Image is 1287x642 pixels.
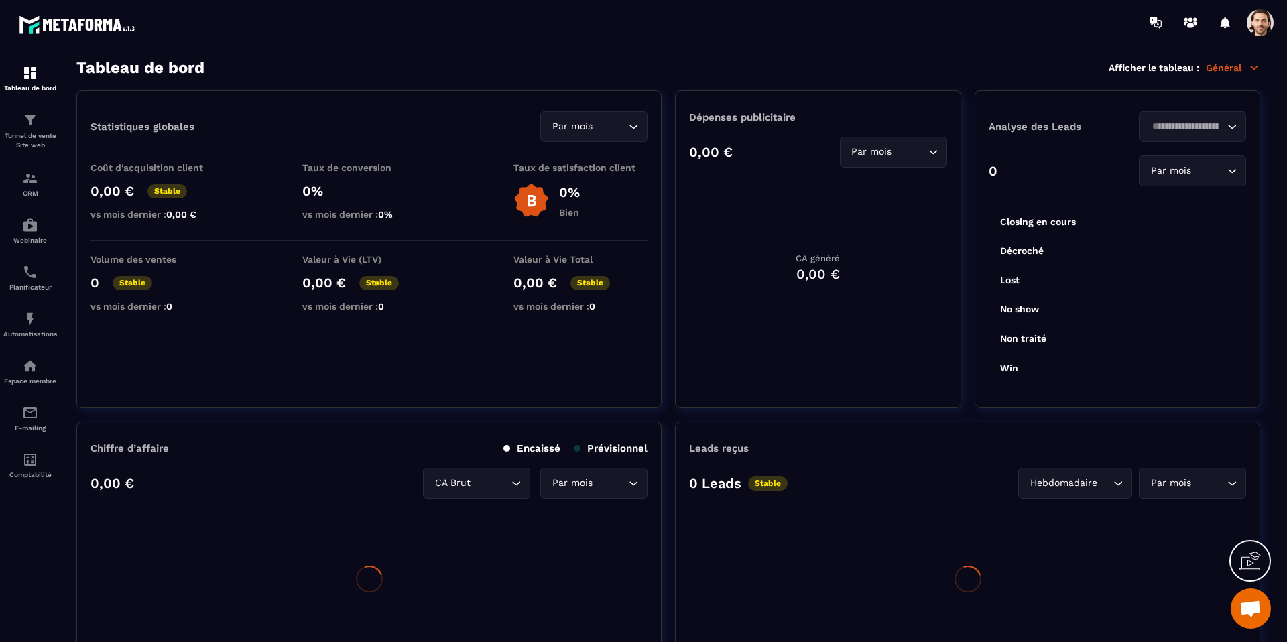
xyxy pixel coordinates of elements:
[1027,476,1100,491] span: Hebdomadaire
[3,84,57,92] p: Tableau de bord
[1139,111,1246,142] div: Search for option
[689,111,946,123] p: Dépenses publicitaire
[3,330,57,338] p: Automatisations
[90,442,169,454] p: Chiffre d’affaire
[559,184,580,200] p: 0%
[3,131,57,150] p: Tunnel de vente Site web
[574,442,648,454] p: Prévisionnel
[302,301,436,312] p: vs mois dernier :
[595,476,625,491] input: Search for option
[3,395,57,442] a: emailemailE-mailing
[3,471,57,478] p: Comptabilité
[1148,164,1194,178] span: Par mois
[90,183,134,199] p: 0,00 €
[90,475,134,491] p: 0,00 €
[359,276,399,290] p: Stable
[147,184,187,198] p: Stable
[90,209,225,220] p: vs mois dernier :
[90,254,225,265] p: Volume des ventes
[999,216,1075,228] tspan: Closing en cours
[302,162,436,173] p: Taux de conversion
[1139,468,1246,499] div: Search for option
[19,12,139,37] img: logo
[3,102,57,160] a: formationformationTunnel de vente Site web
[3,283,57,291] p: Planificateur
[549,119,595,134] span: Par mois
[589,301,595,312] span: 0
[302,275,346,291] p: 0,00 €
[849,145,895,159] span: Par mois
[90,121,194,133] p: Statistiques globales
[989,121,1117,133] p: Analyse des Leads
[3,207,57,254] a: automationsautomationsWebinaire
[378,209,393,220] span: 0%
[999,275,1019,285] tspan: Lost
[513,301,648,312] p: vs mois dernier :
[748,476,788,491] p: Stable
[3,424,57,432] p: E-mailing
[302,254,436,265] p: Valeur à Vie (LTV)
[22,170,38,186] img: formation
[895,145,925,159] input: Search for option
[22,264,38,280] img: scheduler
[90,162,225,173] p: Coût d'acquisition client
[540,111,648,142] div: Search for option
[595,119,625,134] input: Search for option
[999,304,1039,314] tspan: No show
[549,476,595,491] span: Par mois
[423,468,530,499] div: Search for option
[1148,119,1224,134] input: Search for option
[432,476,473,491] span: CA Brut
[113,276,152,290] p: Stable
[22,217,38,233] img: automations
[302,209,436,220] p: vs mois dernier :
[3,348,57,395] a: automationsautomationsEspace membre
[689,475,741,491] p: 0 Leads
[1231,588,1271,629] div: Ouvrir le chat
[999,333,1046,344] tspan: Non traité
[559,207,580,218] p: Bien
[989,163,997,179] p: 0
[689,442,749,454] p: Leads reçus
[378,301,384,312] span: 0
[3,160,57,207] a: formationformationCRM
[999,363,1018,373] tspan: Win
[22,358,38,374] img: automations
[22,311,38,327] img: automations
[22,112,38,128] img: formation
[22,452,38,468] img: accountant
[1139,155,1246,186] div: Search for option
[513,183,549,218] img: b-badge-o.b3b20ee6.svg
[513,275,557,291] p: 0,00 €
[76,58,204,77] h3: Tableau de bord
[513,162,648,173] p: Taux de satisfaction client
[90,275,99,291] p: 0
[840,137,947,168] div: Search for option
[22,65,38,81] img: formation
[1206,62,1260,74] p: Général
[473,476,508,491] input: Search for option
[3,377,57,385] p: Espace membre
[689,144,733,160] p: 0,00 €
[999,245,1043,256] tspan: Décroché
[570,276,610,290] p: Stable
[503,442,560,454] p: Encaissé
[1148,476,1194,491] span: Par mois
[3,55,57,102] a: formationformationTableau de bord
[1194,164,1224,178] input: Search for option
[3,301,57,348] a: automationsautomationsAutomatisations
[166,209,196,220] span: 0,00 €
[1109,62,1199,73] p: Afficher le tableau :
[1100,476,1110,491] input: Search for option
[3,254,57,301] a: schedulerschedulerPlanificateur
[3,190,57,197] p: CRM
[540,468,648,499] div: Search for option
[90,301,225,312] p: vs mois dernier :
[22,405,38,421] img: email
[1018,468,1132,499] div: Search for option
[513,254,648,265] p: Valeur à Vie Total
[166,301,172,312] span: 0
[3,237,57,244] p: Webinaire
[1194,476,1224,491] input: Search for option
[302,183,436,199] p: 0%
